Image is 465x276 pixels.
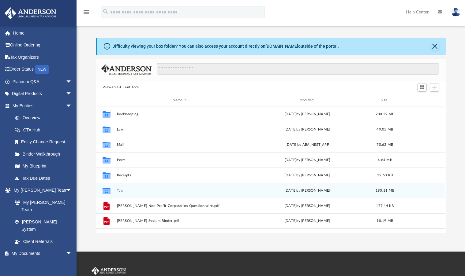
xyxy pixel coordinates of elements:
img: Anderson Advisors Platinum Portal [3,7,58,19]
a: My Documentsarrow_drop_down [4,248,78,260]
div: [DATE] by [PERSON_NAME] [245,203,370,209]
a: Tax Organizers [4,51,81,63]
input: Search files and folders [157,63,439,75]
span: arrow_drop_down [66,75,78,88]
a: Order StatusNEW [4,63,81,76]
a: [PERSON_NAME] System [9,216,78,235]
span: 70.62 MB [377,143,393,146]
span: 200.29 MB [376,112,394,116]
span: arrow_drop_down [66,184,78,197]
span: arrow_drop_down [66,248,78,260]
div: [DATE] by [PERSON_NAME] [245,219,370,224]
div: Modified [245,98,370,103]
button: [PERSON_NAME] System Binder.pdf [117,219,242,223]
a: Home [4,27,81,39]
button: Close [431,42,439,51]
div: [DATE] by ABA_NEST_APP [245,142,370,148]
a: My [PERSON_NAME] Teamarrow_drop_down [4,184,78,197]
a: Platinum Q&Aarrow_drop_down [4,75,81,88]
div: id [99,98,114,103]
button: Bookkeeping [117,112,242,116]
button: Perm [117,158,242,162]
button: Law [117,127,242,131]
span: 177.44 KB [376,204,394,208]
button: Receipts [117,173,242,177]
a: Digital Productsarrow_drop_down [4,88,81,100]
a: Online Ordering [4,39,81,51]
button: [PERSON_NAME] Non-Profit Corporation Questionnaire.pdf [117,204,242,208]
span: 49.05 MB [377,128,393,131]
button: Viewable-ClientDocs [103,85,139,90]
a: My Entitiesarrow_drop_down [4,100,81,112]
span: arrow_drop_down [66,88,78,100]
a: [DOMAIN_NAME] [265,44,298,49]
div: Size [373,98,397,103]
div: [DATE] by [PERSON_NAME] [245,157,370,163]
a: Overview [9,112,81,124]
span: 4.84 MB [378,158,392,162]
span: 18.19 MB [377,219,393,223]
a: menu [83,12,90,16]
i: search [102,8,109,15]
a: My Blueprint [9,160,78,172]
button: Switch to Grid View [418,83,427,92]
a: CTA Hub [9,124,81,136]
span: 12.63 KB [377,174,393,177]
div: [DATE] by [PERSON_NAME] [245,188,370,193]
div: [DATE] by [PERSON_NAME] [245,127,370,132]
span: 190.11 MB [376,189,394,192]
a: Entity Change Request [9,136,81,148]
div: NEW [35,65,49,74]
div: id [400,98,443,103]
div: Name [117,98,242,103]
button: Add [430,83,439,92]
img: User Pic [451,8,460,17]
a: Binder Walkthrough [9,148,81,160]
i: menu [83,9,90,16]
img: Anderson Advisors Platinum Portal [90,267,127,275]
a: Tax Due Dates [9,172,81,184]
div: grid [96,106,445,233]
a: Client Referrals [9,235,78,248]
div: [DATE] by [PERSON_NAME] [245,112,370,117]
span: arrow_drop_down [66,100,78,112]
div: [DATE] by [PERSON_NAME] [245,173,370,178]
button: Mail [117,143,242,147]
div: Difficulty viewing your box folder? You can also access your account directly on outside of the p... [112,43,339,50]
button: Tax [117,189,242,193]
a: My [PERSON_NAME] Team [9,196,75,216]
